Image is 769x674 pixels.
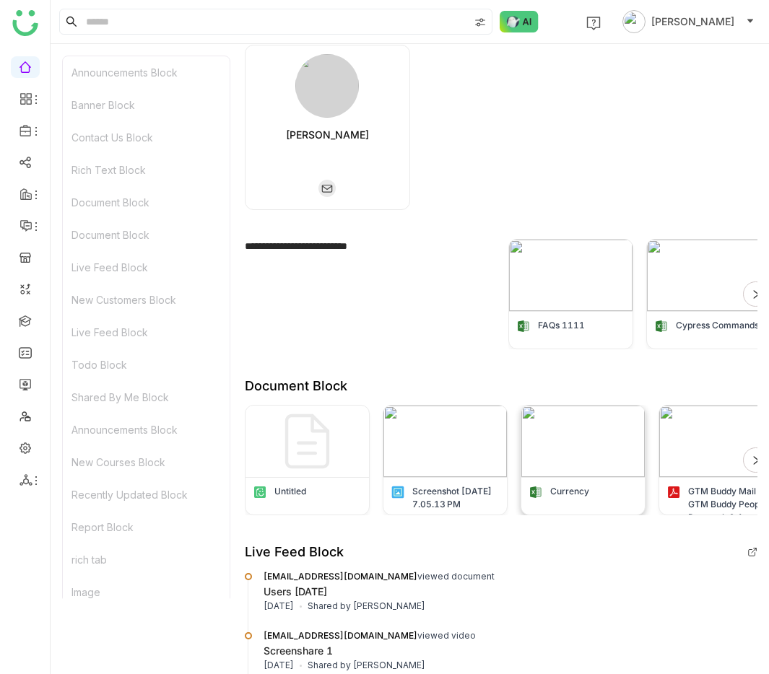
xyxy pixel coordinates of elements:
div: Document Block [245,378,347,393]
div: Report Block [63,511,230,543]
div: Todo Block [63,349,230,381]
img: xlsx.svg [654,319,669,333]
div: Shared by [PERSON_NAME] [308,600,425,613]
div: FAQs 1111 [538,319,585,332]
img: xlsx.svg [529,485,543,499]
div: Live Feed Block [63,316,230,349]
img: avatar [622,10,646,33]
a: Users [DATE] [264,585,327,598]
img: png.svg [391,485,405,499]
div: Image [63,576,230,608]
div: New Customers Block [63,284,230,316]
button: [PERSON_NAME] [620,10,757,33]
div: [DATE] [264,659,294,672]
img: pdf.svg [666,485,681,499]
div: Recently Updated Block [63,478,230,511]
span: viewed video [264,630,476,641]
div: Document Block [63,186,230,219]
img: gmail.svg [318,180,336,197]
div: Banner Block [63,89,230,121]
div: Shared by [PERSON_NAME] [308,659,425,672]
img: ask-buddy-normal.svg [500,11,539,32]
img: 68d275cfd83d613a59cf5f59 [509,240,633,311]
div: Contact Us Block [63,121,230,154]
div: Announcements Block [63,56,230,89]
span: [EMAIL_ADDRESS][DOMAIN_NAME] [264,571,417,582]
div: Announcements Block [63,413,230,446]
img: help.svg [586,16,601,30]
img: 68c971e652e66838b951db03 [383,406,507,477]
div: Cypress Commands [676,319,759,332]
div: Screenshot [DATE] 7.05.13 PM [412,485,500,511]
div: Shared By Me Block [63,381,230,413]
div: Document Block [63,219,230,251]
div: New Courses Block [63,446,230,478]
img: paper.svg [253,485,267,499]
span: [PERSON_NAME] [651,14,734,30]
div: rich tab [63,543,230,576]
div: Rich Text Block [63,154,230,186]
div: Live Feed Block [245,544,344,559]
a: Screenshare 1 [264,644,333,657]
img: 684fd8469a55a50394c15cc7 [295,54,359,118]
div: [DATE] [264,600,294,613]
img: default-img.svg [271,406,343,477]
span: [EMAIL_ADDRESS][DOMAIN_NAME] [264,630,417,641]
img: search-type.svg [474,17,486,28]
div: Untitled [274,485,306,498]
img: 68ca5f91e96c8214a3b3c5ab [521,406,645,477]
div: Currency [550,485,589,498]
div: [PERSON_NAME] [286,126,369,144]
img: xlsx.svg [516,319,531,333]
img: logo [12,10,38,36]
div: Live Feed Block [63,251,230,284]
span: viewed document [264,571,495,582]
